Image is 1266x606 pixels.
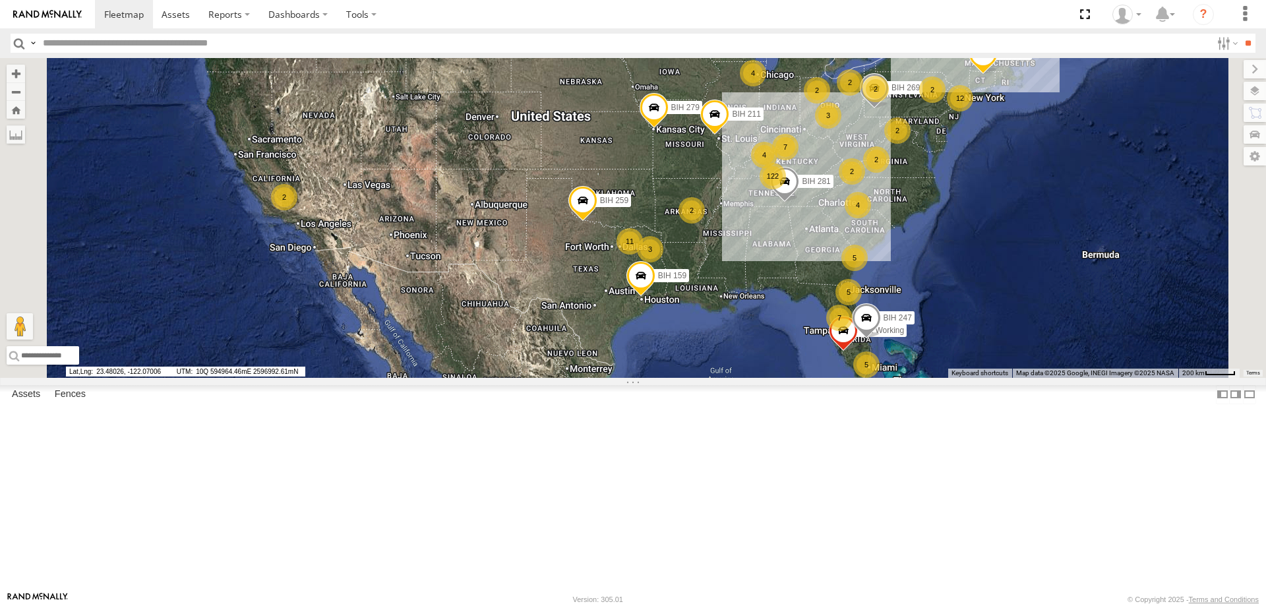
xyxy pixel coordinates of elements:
span: 200 km [1182,369,1205,377]
div: 5 [853,351,880,378]
label: Dock Summary Table to the Right [1229,385,1242,404]
div: 2 [837,69,863,96]
div: 2 [271,184,297,210]
span: BIH 247 [884,313,912,322]
button: Map Scale: 200 km per 43 pixels [1178,369,1240,378]
div: 2 [862,76,889,102]
div: Nele . [1108,5,1146,24]
label: Map Settings [1244,147,1266,166]
div: 5 [841,245,868,271]
div: 2 [839,158,865,185]
div: 2 [919,76,946,103]
span: BIH 259 [600,196,628,205]
div: 2 [804,77,830,104]
button: Zoom Home [7,101,25,119]
button: Zoom out [7,82,25,101]
label: Search Query [28,34,38,53]
div: 4 [740,60,766,86]
span: BIH 159 [658,271,686,280]
button: Zoom in [7,65,25,82]
a: Terms [1246,371,1260,376]
div: 4 [845,192,871,218]
span: BIH 281 [802,176,830,185]
div: 2 [884,117,911,144]
label: Fences [48,385,92,404]
label: Hide Summary Table [1243,385,1256,404]
label: Assets [5,385,47,404]
button: Keyboard shortcuts [951,369,1008,378]
span: BIH 211 [732,109,760,119]
div: 3 [815,102,841,129]
a: Visit our Website [7,593,68,606]
div: 2 [863,146,889,173]
div: 7 [772,134,799,160]
label: Search Filter Options [1212,34,1240,53]
div: 12 [947,85,973,111]
div: 3 [637,236,663,262]
span: 23.48026, -122.07006 [66,367,171,377]
span: Map data ©2025 Google, INEGI Imagery ©2025 NASA [1016,369,1174,377]
label: Measure [7,125,25,144]
span: BIH 269 [891,83,920,92]
span: BIH 279 [671,103,700,112]
button: Drag Pegman onto the map to open Street View [7,313,33,340]
div: © Copyright 2025 - [1128,595,1259,603]
div: 4 [751,142,777,168]
div: 7 [826,305,853,331]
div: 2 [678,197,705,224]
span: 10Q 594964.46mE 2596992.61mN [173,367,305,377]
img: rand-logo.svg [13,10,82,19]
label: Dock Summary Table to the Left [1216,385,1229,404]
div: Version: 305.01 [573,595,623,603]
div: 11 [617,228,643,255]
div: 5 [835,279,862,305]
div: 122 [760,163,786,189]
i: ? [1193,4,1214,25]
a: Terms and Conditions [1189,595,1259,603]
span: Not Working [860,326,904,335]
